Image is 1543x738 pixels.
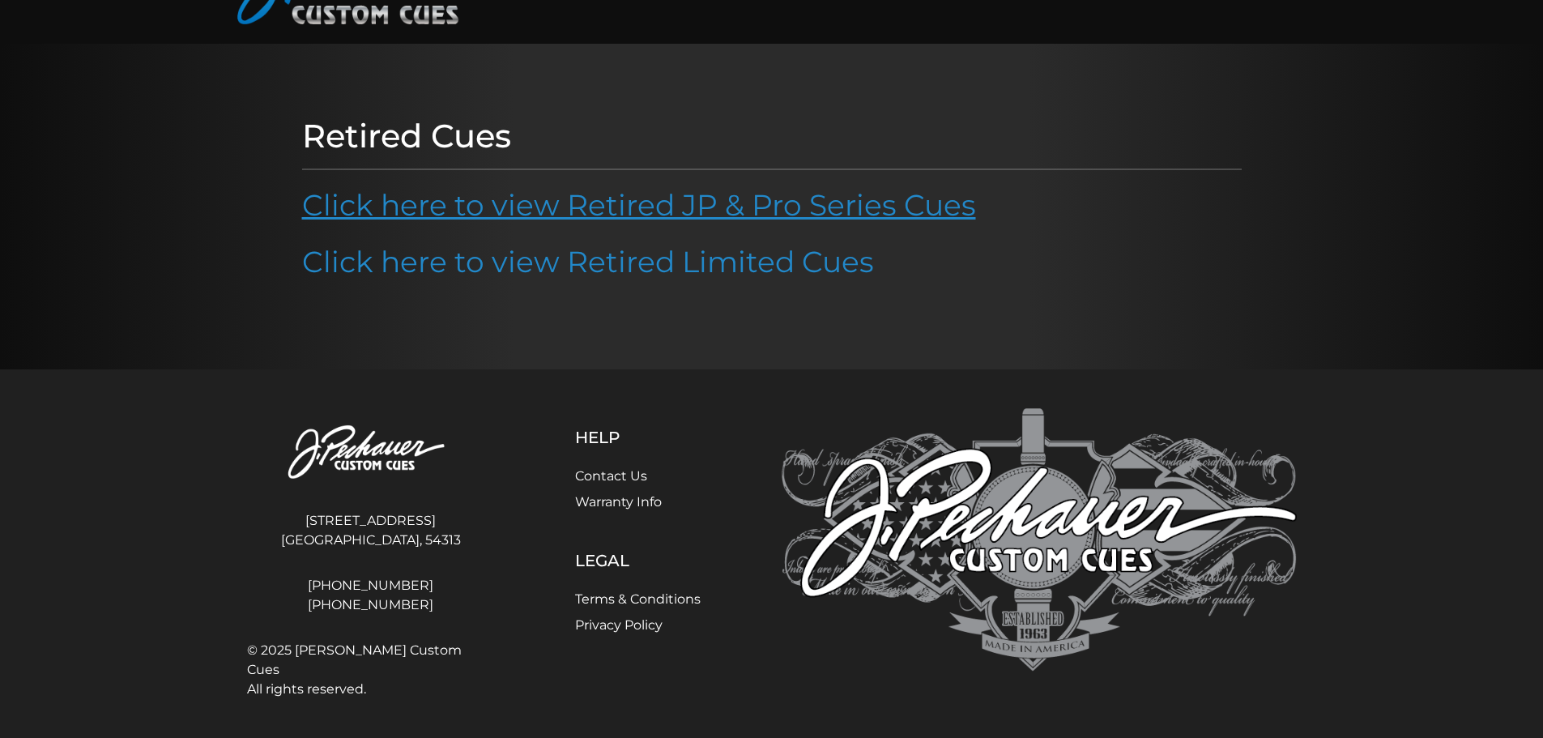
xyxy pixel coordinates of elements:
address: [STREET_ADDRESS] [GEOGRAPHIC_DATA], 54313 [247,505,495,557]
span: © 2025 [PERSON_NAME] Custom Cues All rights reserved. [247,641,495,699]
a: Privacy Policy [575,617,663,633]
a: Click here to view Retired JP & Pro Series Cues [302,187,976,223]
h5: Help [575,428,701,447]
img: Pechauer Custom Cues [247,408,495,498]
h5: Legal [575,551,701,570]
h1: Retired Cues [302,117,1242,156]
a: [PHONE_NUMBER] [247,576,495,595]
a: [PHONE_NUMBER] [247,595,495,615]
a: Contact Us [575,468,647,484]
a: Terms & Conditions [575,591,701,607]
img: Pechauer Custom Cues [782,408,1297,672]
a: Warranty Info [575,494,662,510]
a: Click here to view Retired Limited Cues [302,244,874,279]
